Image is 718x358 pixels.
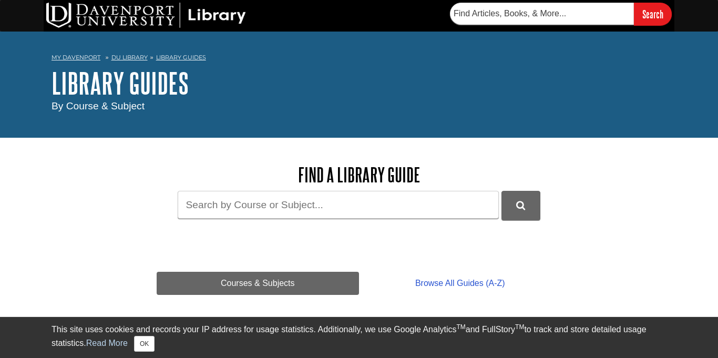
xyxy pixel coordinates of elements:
[52,323,666,352] div: This site uses cookies and records your IP address for usage statistics. Additionally, we use Goo...
[157,272,359,295] a: Courses & Subjects
[52,50,666,67] nav: breadcrumb
[52,67,666,99] h1: Library Guides
[46,3,246,28] img: DU Library
[157,164,561,186] h2: Find a Library Guide
[450,3,672,25] form: Searches DU Library's articles, books, and more
[515,323,524,331] sup: TM
[52,99,666,114] div: By Course & Subject
[634,3,672,25] input: Search
[86,339,128,347] a: Read More
[450,3,634,25] input: Find Articles, Books, & More...
[52,53,100,62] a: My Davenport
[456,323,465,331] sup: TM
[178,191,499,219] input: Search by Course or Subject...
[516,201,525,210] i: Search Library Guides
[359,272,561,295] a: Browse All Guides (A-Z)
[156,54,206,61] a: Library Guides
[111,54,148,61] a: DU Library
[501,191,540,220] button: DU Library Guides Search
[134,336,155,352] button: Close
